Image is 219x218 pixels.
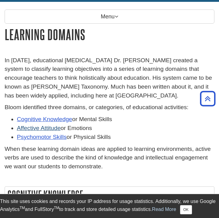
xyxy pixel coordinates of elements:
[152,207,176,212] a: Read More
[198,94,217,103] a: Back to Top
[17,115,214,124] li: or Mental Skills
[20,206,25,210] sup: TM
[5,103,214,112] p: Bloom identified three domains, or categories, of educational activities:
[5,145,214,171] p: When these learning domain ideas are applied to learning environments, active verbs are used to d...
[17,124,214,133] li: or Emotions
[5,27,214,42] h1: Learning Domains
[17,125,61,131] a: Affective Attitude
[5,187,214,203] h2: Cognitive Knowledge
[5,56,214,100] p: In [DATE], educational [MEDICAL_DATA] Dr. [PERSON_NAME] created a system to classify learning obj...
[54,206,59,210] sup: TM
[17,133,214,142] li: or Physical Skills
[17,134,67,140] a: Psychomotor Skills
[17,116,72,122] a: Cognitive Knowledge
[180,205,192,214] button: Close
[5,10,214,24] p: Menu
